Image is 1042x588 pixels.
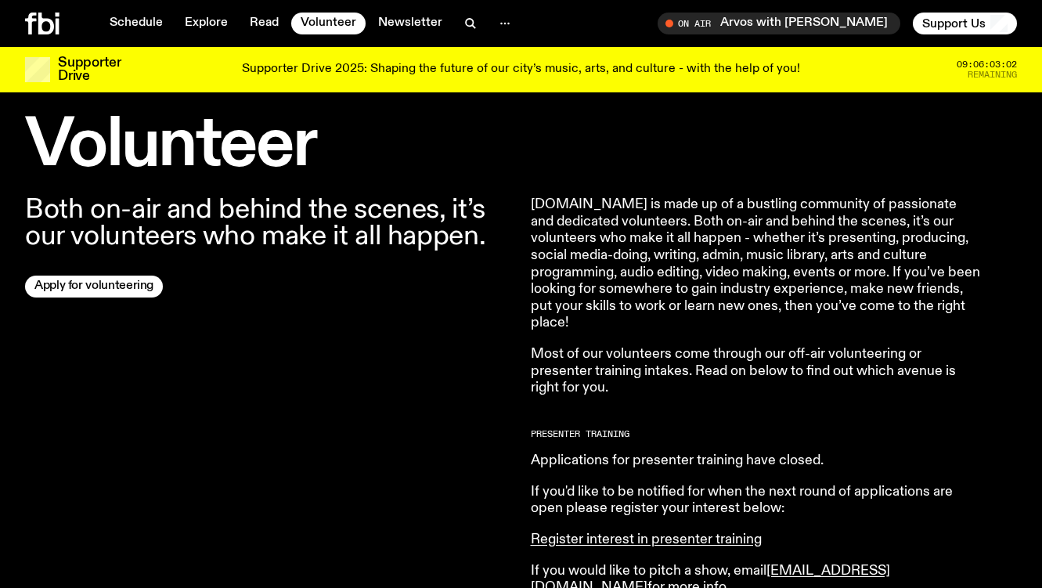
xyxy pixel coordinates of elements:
p: Most of our volunteers come through our off-air volunteering or presenter training intakes. Read ... [531,346,982,397]
h2: Presenter Training [531,430,982,438]
a: Volunteer [291,13,366,34]
h1: Volunteer [25,114,512,178]
button: On AirArvos with [PERSON_NAME] [658,13,900,34]
h3: Supporter Drive [58,56,121,83]
a: Newsletter [369,13,452,34]
button: Support Us [913,13,1017,34]
a: Read [240,13,288,34]
a: Schedule [100,13,172,34]
span: 09:06:03:02 [957,60,1017,69]
p: If you'd like to be notified for when the next round of applications are open please register you... [531,484,982,518]
a: Register interest in presenter training [531,532,762,547]
a: Explore [175,13,237,34]
a: Apply for volunteering [25,276,163,298]
p: [DOMAIN_NAME] is made up of a bustling community of passionate and dedicated volunteers. Both on-... [531,197,982,332]
span: Remaining [968,70,1017,79]
p: Applications for presenter training have closed. [531,453,982,470]
p: Supporter Drive 2025: Shaping the future of our city’s music, arts, and culture - with the help o... [242,63,800,77]
p: Both on-air and behind the scenes, it’s our volunteers who make it all happen. [25,197,512,250]
span: Support Us [922,16,986,31]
